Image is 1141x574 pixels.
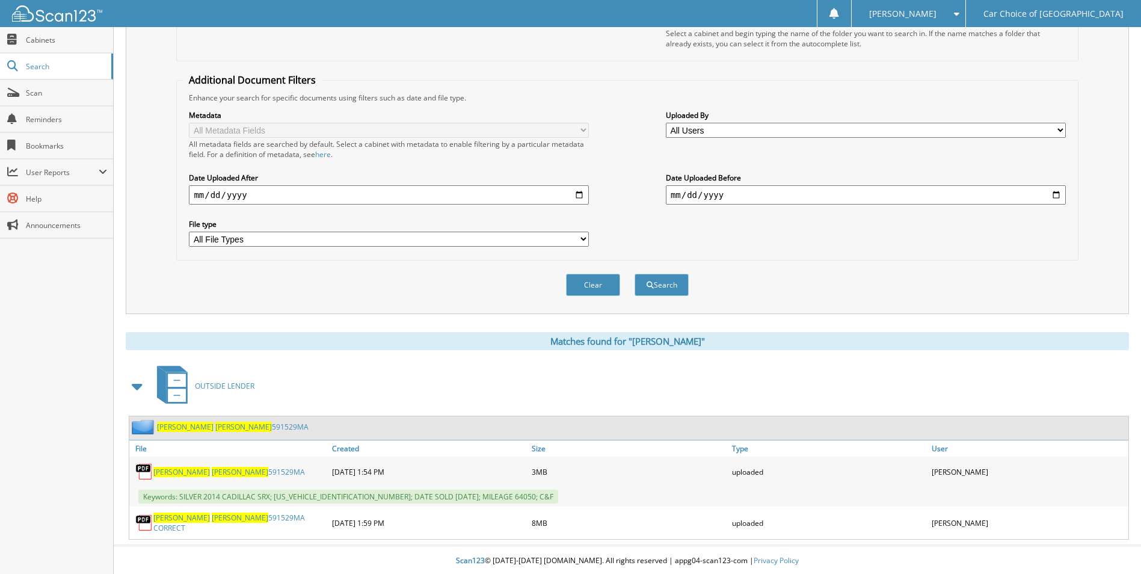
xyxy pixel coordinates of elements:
[153,467,305,477] a: [PERSON_NAME] [PERSON_NAME]591529MA
[929,510,1128,536] div: [PERSON_NAME]
[729,510,929,536] div: uploaded
[215,422,272,432] span: [PERSON_NAME]
[212,467,268,477] span: [PERSON_NAME]
[869,10,936,17] span: [PERSON_NAME]
[157,422,309,432] a: [PERSON_NAME] [PERSON_NAME]591529MA
[329,510,529,536] div: [DATE] 1:59 PM
[666,185,1066,205] input: end
[150,362,254,410] a: OUTSIDE LENDER
[529,510,728,536] div: 8MB
[189,110,589,120] label: Metadata
[456,555,485,566] span: Scan123
[183,93,1071,103] div: Enhance your search for specific documents using filters such as date and file type.
[26,220,107,230] span: Announcements
[929,440,1128,457] a: User
[189,185,589,205] input: start
[135,514,153,532] img: PDF.png
[12,5,102,22] img: scan123-logo-white.svg
[153,513,210,523] span: [PERSON_NAME]
[153,467,210,477] span: [PERSON_NAME]
[126,332,1129,350] div: Matches found for "[PERSON_NAME]"
[729,460,929,484] div: uploaded
[329,440,529,457] a: Created
[666,28,1066,49] div: Select a cabinet and begin typing the name of the folder you want to search in. If the name match...
[189,139,589,159] div: All metadata fields are searched by default. Select a cabinet with metadata to enable filtering b...
[315,149,331,159] a: here
[26,167,99,177] span: User Reports
[666,173,1066,183] label: Date Uploaded Before
[135,463,153,481] img: PDF.png
[26,88,107,98] span: Scan
[138,490,558,504] span: Keywords: SILVER 2014 CADILLAC SRX; [US_VEHICLE_IDENTIFICATION_NUMBER]; DATE SOLD [DATE]; MILEAGE...
[1081,516,1141,574] iframe: Chat Widget
[212,513,268,523] span: [PERSON_NAME]
[929,460,1128,484] div: [PERSON_NAME]
[566,274,620,296] button: Clear
[132,419,157,434] img: folder2.png
[983,10,1124,17] span: Car Choice of [GEOGRAPHIC_DATA]
[754,555,799,566] a: Privacy Policy
[26,35,107,45] span: Cabinets
[635,274,689,296] button: Search
[26,114,107,125] span: Reminders
[666,110,1066,120] label: Uploaded By
[129,440,329,457] a: File
[729,440,929,457] a: Type
[26,194,107,204] span: Help
[195,381,254,391] span: OUTSIDE LENDER
[26,61,105,72] span: Search
[157,422,214,432] span: [PERSON_NAME]
[529,460,728,484] div: 3MB
[153,513,326,533] a: [PERSON_NAME] [PERSON_NAME]591529MA CORRECT
[189,173,589,183] label: Date Uploaded After
[26,141,107,151] span: Bookmarks
[183,73,322,87] legend: Additional Document Filters
[189,219,589,229] label: File type
[529,440,728,457] a: Size
[329,460,529,484] div: [DATE] 1:54 PM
